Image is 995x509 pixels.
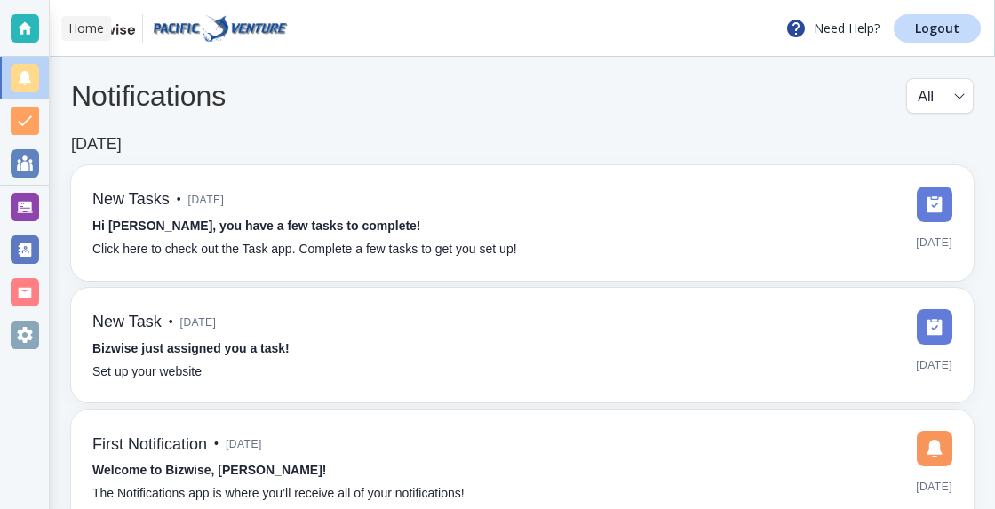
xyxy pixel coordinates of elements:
[169,313,173,332] p: •
[916,352,952,378] span: [DATE]
[226,431,262,457] span: [DATE]
[92,435,207,455] h6: First Notification
[92,190,170,210] h6: New Tasks
[150,14,291,43] img: Pacific Venture Charter Service
[92,341,290,355] strong: Bizwise just assigned you a task!
[92,362,202,382] p: Set up your website
[68,20,104,37] p: Home
[214,434,219,454] p: •
[916,229,952,256] span: [DATE]
[92,219,421,233] strong: Hi [PERSON_NAME], you have a few tasks to complete!
[92,240,517,259] p: Click here to check out the Task app. Complete a few tasks to get you set up!
[71,288,974,403] a: New Task•[DATE]Bizwise just assigned you a task!Set up your website[DATE]
[894,14,981,43] a: Logout
[92,463,326,477] strong: Welcome to Bizwise, [PERSON_NAME]!
[915,22,959,35] p: Logout
[916,473,952,500] span: [DATE]
[917,309,952,345] img: DashboardSidebarTasks.svg
[177,190,181,210] p: •
[917,431,952,466] img: DashboardSidebarNotification.svg
[918,79,962,113] div: All
[92,484,465,504] p: The Notifications app is where you’ll receive all of your notifications!
[92,313,162,332] h6: New Task
[71,165,974,281] a: New Tasks•[DATE]Hi [PERSON_NAME], you have a few tasks to complete!Click here to check out the Ta...
[785,18,880,39] p: Need Help?
[917,187,952,222] img: DashboardSidebarTasks.svg
[71,79,226,113] h4: Notifications
[188,187,225,213] span: [DATE]
[180,309,217,336] span: [DATE]
[71,135,122,155] h6: [DATE]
